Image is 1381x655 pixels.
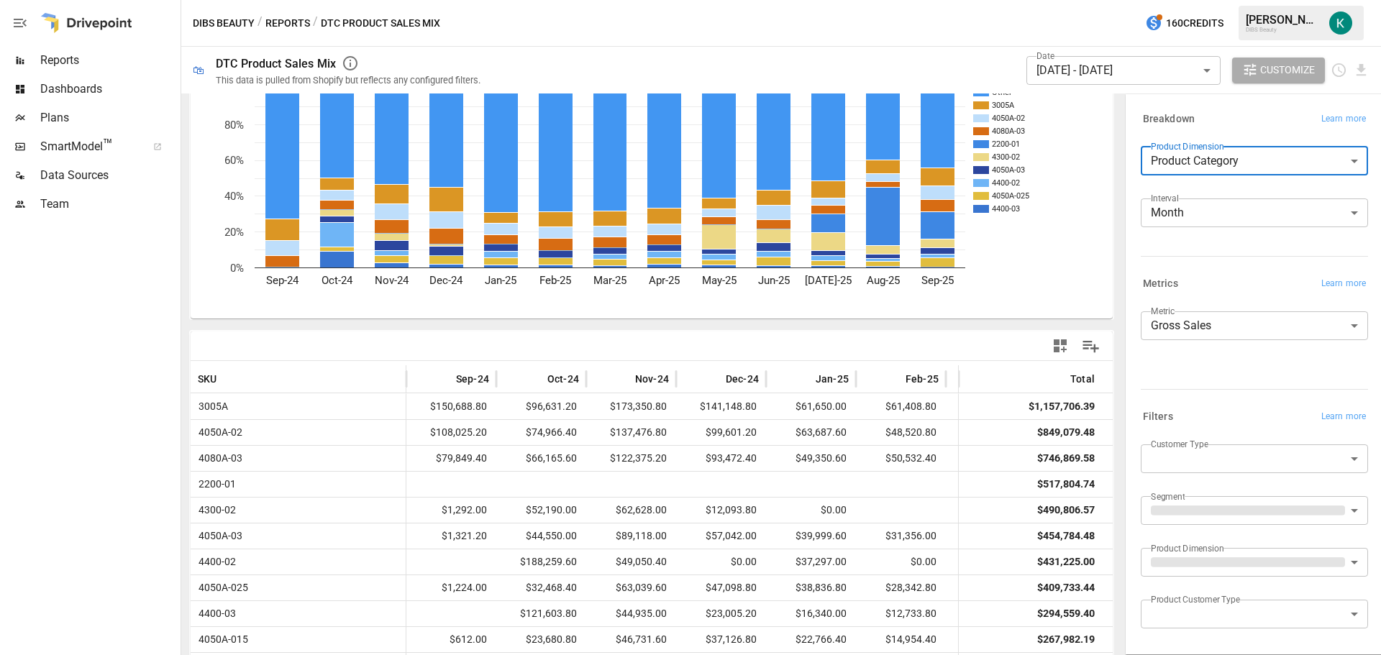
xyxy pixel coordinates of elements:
button: Schedule report [1331,62,1347,78]
span: $49,350.60 [773,446,849,471]
span: $44,550.00 [503,523,579,549]
div: This data is pulled from Shopify but reflects any configured filters. [216,75,480,86]
div: $431,225.00 [1037,549,1095,574]
button: Sort [794,369,814,389]
text: Mar-25 [593,274,626,287]
div: Gross Sales [1141,311,1368,340]
span: $137,476.80 [593,420,669,445]
text: 80% [224,119,244,132]
text: 0% [230,262,244,275]
button: Sort [526,369,546,389]
div: $517,804.74 [1037,472,1095,497]
div: / [257,14,263,32]
button: Sort [434,369,455,389]
span: 4050A-025 [193,582,248,593]
span: $31,356.00 [863,523,939,549]
text: Aug-25 [867,274,900,287]
span: Learn more [1321,112,1366,127]
span: 2200-01 [193,478,236,490]
button: 160Credits [1139,10,1229,37]
label: Interval [1151,192,1179,204]
text: Nov-24 [375,274,409,287]
button: Download report [1353,62,1369,78]
span: $108,025.20 [414,420,489,445]
span: $89,118.00 [593,523,669,549]
div: 🛍 [193,63,204,77]
span: $99,601.20 [683,420,759,445]
div: DTC Product Sales Mix [216,57,336,70]
div: $454,784.48 [1037,523,1095,549]
span: $79,849.40 [414,446,489,471]
span: $66,165.60 [503,446,579,471]
button: Customize [1232,58,1326,83]
span: $13,972.60 [953,601,1029,626]
span: $32,468.40 [503,575,579,600]
div: [DATE] - [DATE] [1026,56,1221,85]
span: $23,995.80 [953,627,1029,652]
span: $27,983.20 [953,549,1029,574]
text: Apr-25 [649,274,680,287]
div: $409,733.44 [1037,575,1095,600]
button: Sort [704,369,724,389]
span: Reports [40,52,178,69]
span: 3005A [193,400,228,412]
text: Jan-25 [485,274,516,287]
label: Product Dimension [1151,140,1223,152]
span: $12,093.80 [683,498,759,523]
span: Learn more [1321,410,1366,424]
span: 4080A-03 [193,452,242,464]
span: $150,688.80 [414,394,489,419]
span: SKU [198,372,217,386]
span: ™ [103,136,113,154]
div: Month [1141,198,1368,227]
text: 2200-01 [992,139,1020,149]
span: $63,039.60 [593,575,669,600]
div: [PERSON_NAME] [1246,13,1321,27]
span: SmartModel [40,138,137,155]
span: $37,297.00 [773,549,849,574]
span: $173,350.80 [593,394,669,419]
div: $849,079.48 [1037,420,1095,445]
span: $49,050.40 [593,549,669,574]
button: DIBS Beauty [193,14,255,32]
span: $52,190.00 [503,498,579,523]
span: 160 Credits [1166,14,1223,32]
span: $16,340.00 [773,601,849,626]
text: [DATE]-25 [805,274,852,287]
span: $0.00 [683,549,759,574]
div: $746,869.58 [1037,446,1095,471]
span: $44,935.00 [593,601,669,626]
text: Other [992,88,1012,97]
text: 4400-02 [992,178,1020,188]
div: $1,157,706.39 [1029,394,1095,419]
span: $141,148.80 [683,394,759,419]
span: Team [40,196,178,213]
span: $39,689.35 [953,575,1029,600]
label: Product Customer Type [1151,593,1240,605]
span: $0.00 [863,549,939,574]
span: $37,126.80 [683,627,759,652]
span: $612.00 [414,627,489,652]
div: $267,982.19 [1037,627,1095,652]
span: Sep-24 [456,372,489,386]
label: Customer Type [1151,438,1208,450]
span: $61,408.80 [863,394,939,419]
span: $74,966.40 [503,420,579,445]
text: 60% [224,154,244,167]
span: $12,733.80 [863,601,939,626]
button: Sort [219,369,239,389]
span: 4050A-03 [193,530,242,541]
div: / [313,14,318,32]
span: $121,603.80 [503,601,579,626]
img: Katherine Rose [1329,12,1352,35]
div: $490,806.57 [1037,498,1095,523]
span: $63,687.60 [773,420,849,445]
span: $1,321.20 [414,523,489,549]
text: Oct-24 [322,274,353,287]
span: $50,532.40 [863,446,939,471]
span: $47,098.80 [683,575,759,600]
span: $22,766.40 [773,627,849,652]
text: Dec-24 [429,274,463,287]
span: $39,999.60 [773,523,849,549]
text: May-25 [702,274,737,287]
